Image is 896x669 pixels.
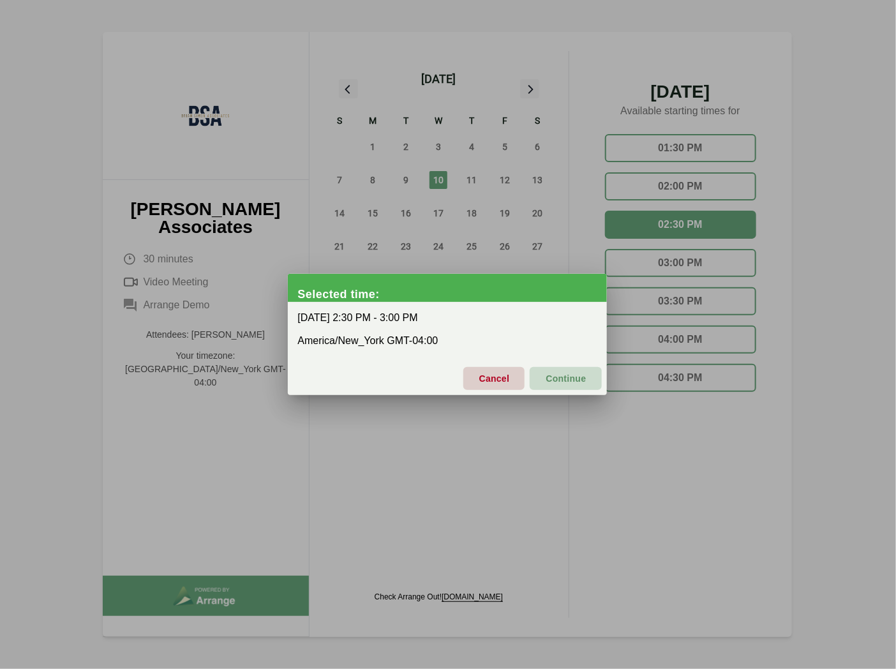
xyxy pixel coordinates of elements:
button: Cancel [463,367,525,390]
span: Cancel [479,365,510,392]
div: Selected time: [298,288,607,301]
div: [DATE] 2:30 PM - 3:00 PM America/New_York GMT-04:00 [288,302,607,357]
button: Continue [530,367,601,390]
span: Continue [545,365,586,392]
